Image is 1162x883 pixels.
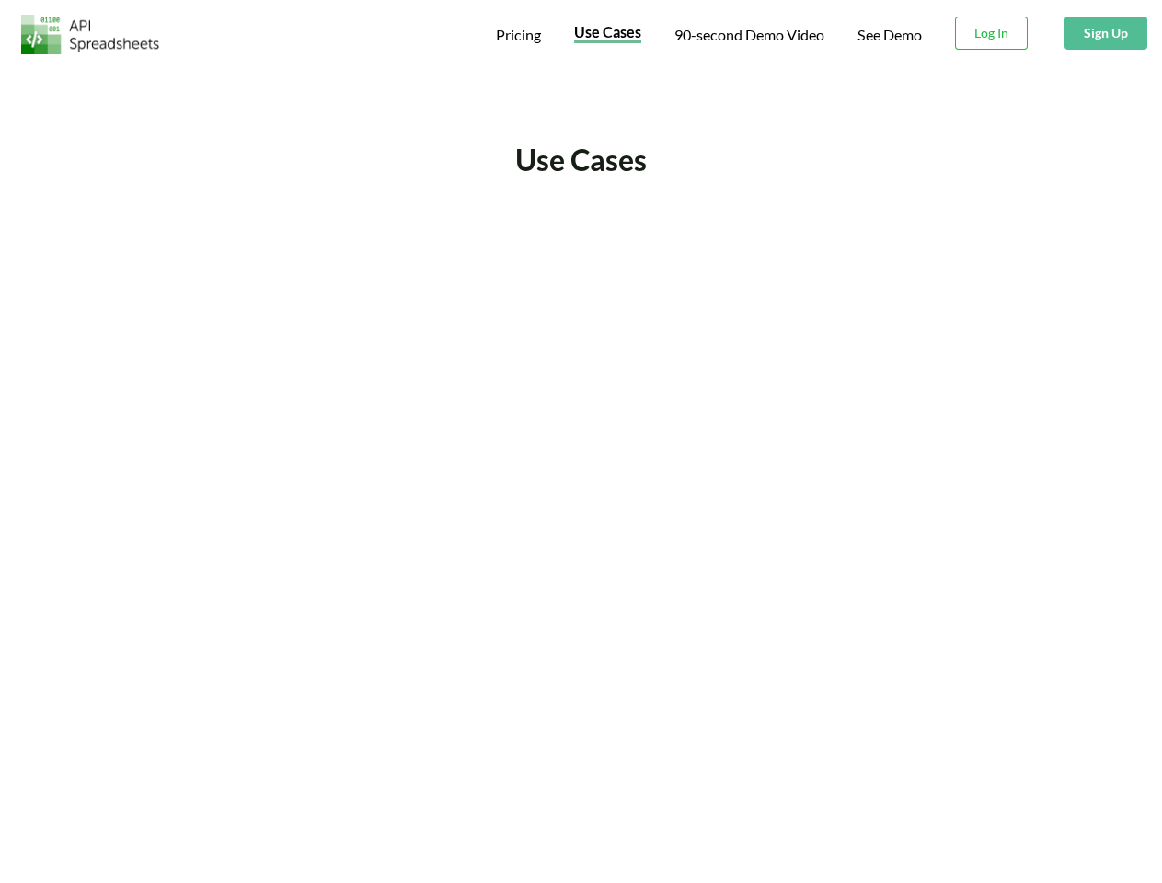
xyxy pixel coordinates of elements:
[955,17,1028,50] button: Log In
[674,28,824,42] span: 90-second Demo Video
[343,138,819,182] div: Use Cases
[1064,17,1147,50] button: Sign Up
[574,23,641,40] span: Use Cases
[857,26,922,45] a: See Demo
[496,26,541,43] span: Pricing
[21,15,159,54] img: Logo.png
